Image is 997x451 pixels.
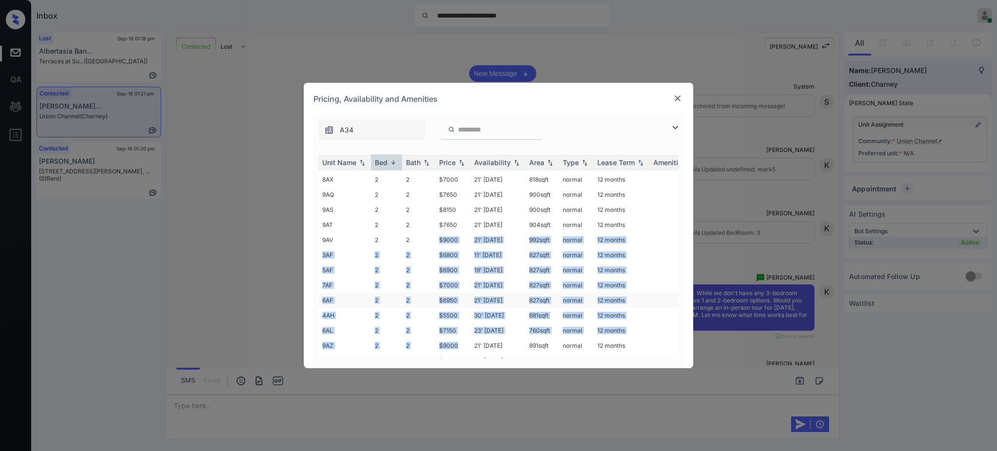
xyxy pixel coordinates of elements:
[593,323,649,338] td: 12 months
[435,217,470,232] td: $7650
[375,158,388,167] div: Bed
[470,217,525,232] td: 21' [DATE]
[435,308,470,323] td: $5500
[318,202,371,217] td: 9AS
[525,232,559,247] td: 992 sqft
[593,263,649,278] td: 12 months
[673,94,683,103] img: close
[470,202,525,217] td: 21' [DATE]
[340,125,353,135] span: A34
[371,338,402,353] td: 2
[593,293,649,308] td: 12 months
[470,293,525,308] td: 21' [DATE]
[435,202,470,217] td: $8150
[545,159,555,166] img: sorting
[525,187,559,202] td: 900 sqft
[318,338,371,353] td: 9AZ
[559,308,593,323] td: normal
[580,159,590,166] img: sorting
[470,278,525,293] td: 21' [DATE]
[559,232,593,247] td: normal
[371,187,402,202] td: 2
[470,232,525,247] td: 21' [DATE]
[406,158,421,167] div: Bath
[669,122,681,133] img: icon-zuma
[525,202,559,217] td: 900 sqft
[470,172,525,187] td: 21' [DATE]
[435,293,470,308] td: $6950
[422,159,431,166] img: sorting
[559,247,593,263] td: normal
[559,172,593,187] td: normal
[525,338,559,353] td: 891 sqft
[559,278,593,293] td: normal
[525,278,559,293] td: 827 sqft
[402,187,435,202] td: 2
[402,172,435,187] td: 2
[525,247,559,263] td: 827 sqft
[597,158,635,167] div: Lease Term
[559,202,593,217] td: normal
[371,353,402,368] td: 1
[593,278,649,293] td: 12 months
[593,338,649,353] td: 12 months
[512,159,521,166] img: sorting
[559,187,593,202] td: normal
[593,353,649,368] td: 12 months
[593,232,649,247] td: 12 months
[470,187,525,202] td: 21' [DATE]
[470,308,525,323] td: 30' [DATE]
[402,293,435,308] td: 2
[318,187,371,202] td: 9AQ
[525,323,559,338] td: 760 sqft
[371,217,402,232] td: 2
[318,172,371,187] td: 8AX
[593,172,649,187] td: 12 months
[402,338,435,353] td: 2
[559,217,593,232] td: normal
[559,293,593,308] td: normal
[525,293,559,308] td: 827 sqft
[371,323,402,338] td: 2
[322,158,356,167] div: Unit Name
[304,83,693,115] div: Pricing, Availability and Amenities
[525,263,559,278] td: 827 sqft
[563,158,579,167] div: Type
[402,308,435,323] td: 2
[371,278,402,293] td: 2
[470,323,525,338] td: 23' [DATE]
[435,263,470,278] td: $6900
[653,158,686,167] div: Amenities
[402,323,435,338] td: 2
[559,353,593,368] td: normal
[402,263,435,278] td: 2
[371,247,402,263] td: 2
[435,323,470,338] td: $7150
[525,308,559,323] td: 681 sqft
[470,353,525,368] td: 14' [DATE]
[525,172,559,187] td: 818 sqft
[435,232,470,247] td: $9000
[402,202,435,217] td: 2
[470,338,525,353] td: 21' [DATE]
[318,217,371,232] td: 9AT
[559,338,593,353] td: normal
[371,308,402,323] td: 2
[318,293,371,308] td: 6AF
[402,278,435,293] td: 2
[593,187,649,202] td: 12 months
[402,232,435,247] td: 2
[318,232,371,247] td: 9AV
[593,217,649,232] td: 12 months
[525,353,559,368] td: 543 sqft
[435,278,470,293] td: $7000
[371,172,402,187] td: 2
[593,247,649,263] td: 12 months
[559,263,593,278] td: normal
[318,308,371,323] td: 4AH
[318,278,371,293] td: 7AF
[435,353,470,368] td: $4300
[439,158,456,167] div: Price
[559,323,593,338] td: normal
[357,159,367,166] img: sorting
